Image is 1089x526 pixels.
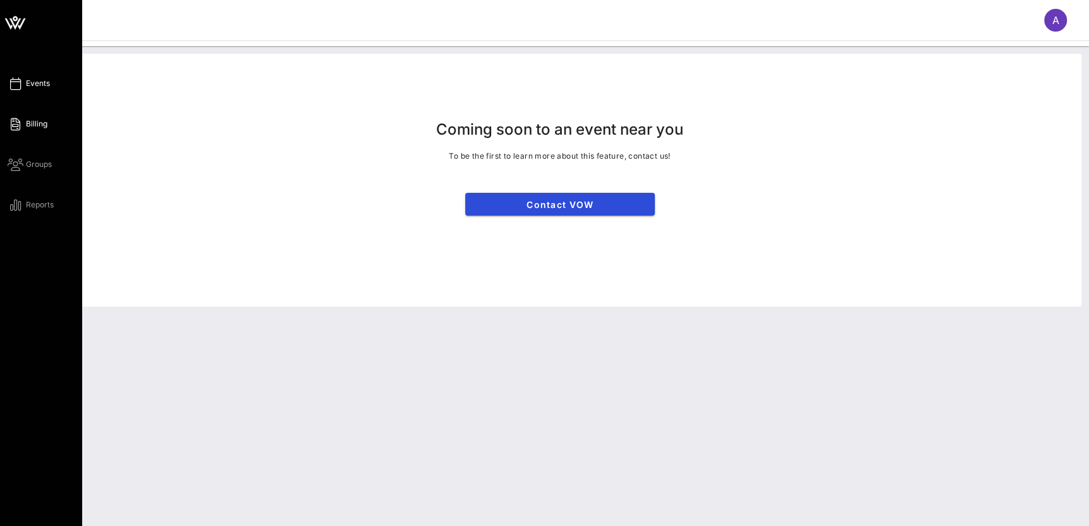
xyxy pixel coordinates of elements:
[26,78,50,89] span: Events
[1052,14,1059,27] span: A
[465,193,655,216] a: Contact VOW
[449,150,670,162] p: To be the first to learn more about this feature, contact us!
[8,116,47,131] a: Billing
[1044,9,1067,32] div: A
[8,197,54,212] a: Reports
[26,118,47,130] span: Billing
[26,159,52,170] span: Groups
[8,76,50,91] a: Events
[8,157,52,172] a: Groups
[26,199,54,211] span: Reports
[475,199,645,210] span: Contact VOW
[436,119,683,140] p: Coming soon to an event near you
